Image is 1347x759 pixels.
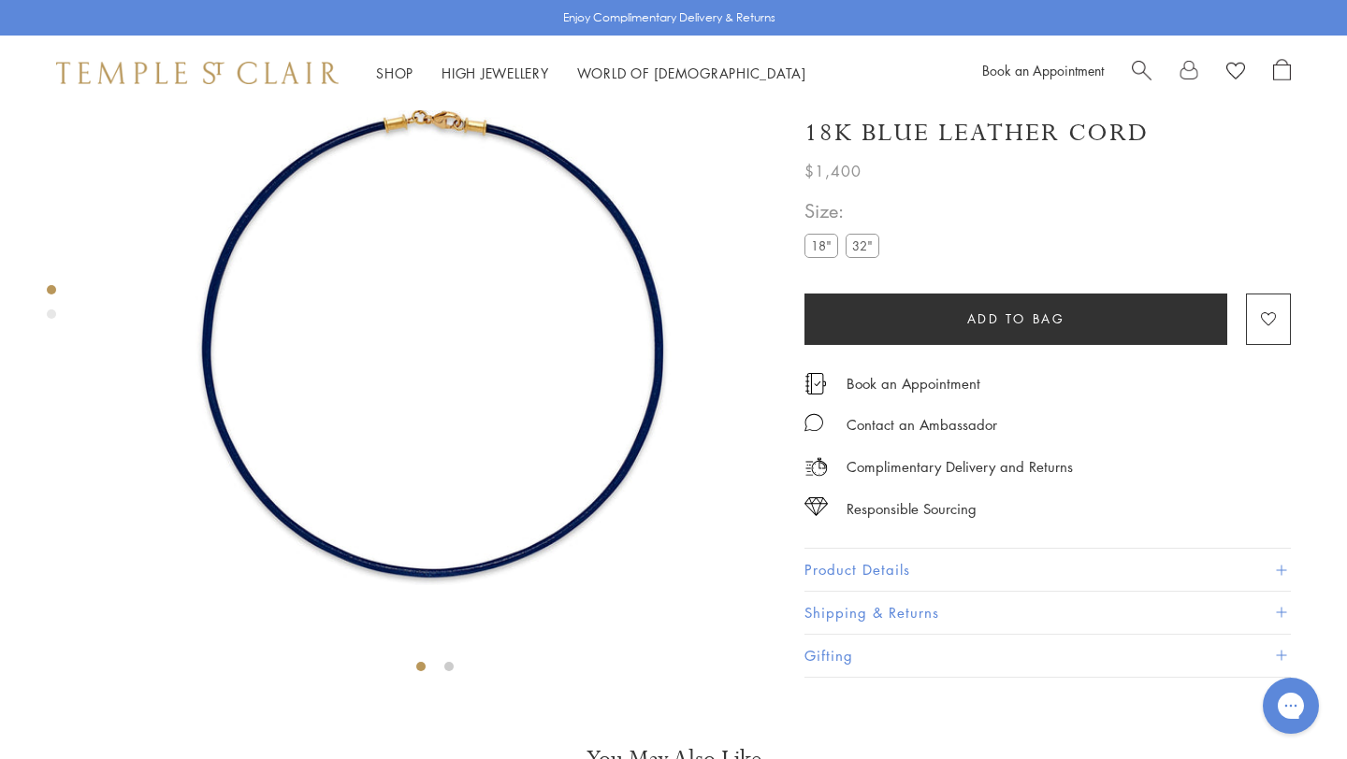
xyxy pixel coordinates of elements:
[804,294,1227,345] button: Add to bag
[847,497,977,521] div: Responsible Sourcing
[804,497,828,516] img: icon_sourcing.svg
[804,373,827,394] img: icon_appointment.svg
[1226,59,1245,87] a: View Wishlist
[577,64,806,82] a: World of [DEMOGRAPHIC_DATA]World of [DEMOGRAPHIC_DATA]
[376,62,806,85] nav: Main navigation
[804,117,1149,150] h1: 18K Blue Leather Cord
[56,62,339,84] img: Temple St. Clair
[804,159,862,183] span: $1,400
[442,64,549,82] a: High JewelleryHigh Jewellery
[1273,59,1291,87] a: Open Shopping Bag
[804,235,838,258] label: 18"
[804,196,887,227] span: Size:
[804,413,823,432] img: MessageIcon-01_2.svg
[804,635,1291,677] button: Gifting
[847,413,997,437] div: Contact an Ambassador
[847,373,980,394] a: Book an Appointment
[982,61,1104,79] a: Book an Appointment
[563,8,775,27] p: Enjoy Complimentary Delivery & Returns
[846,235,879,258] label: 32"
[804,550,1291,592] button: Product Details
[847,455,1073,479] p: Complimentary Delivery and Returns
[47,280,56,334] div: Product gallery navigation
[804,592,1291,634] button: Shipping & Returns
[1253,671,1328,740] iframe: Gorgias live chat messenger
[376,64,413,82] a: ShopShop
[804,455,828,479] img: icon_delivery.svg
[967,308,1065,329] span: Add to bag
[1132,59,1151,87] a: Search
